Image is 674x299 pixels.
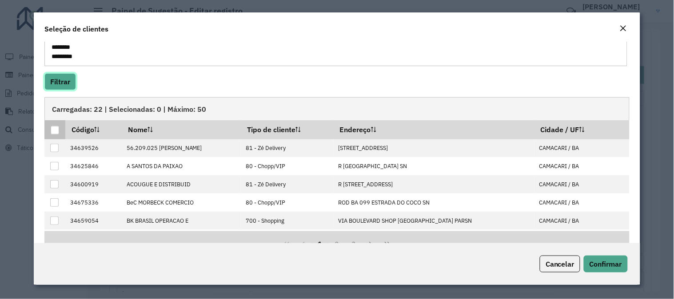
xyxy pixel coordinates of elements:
[534,193,630,212] td: CAMACARI / BA
[534,139,630,157] td: CAMACARI / BA
[241,120,333,139] th: Tipo de cliente
[65,157,122,175] td: 34625846
[65,120,122,139] th: Código
[122,230,241,248] td: [PERSON_NAME] DE B
[65,230,122,248] td: 34650695
[617,23,630,35] button: Close
[44,97,630,120] div: Carregadas: 22 | Selecionadas: 0 | Máximo: 50
[590,260,622,268] span: Confirmar
[334,139,534,157] td: [STREET_ADDRESS]
[44,73,76,90] button: Filtrar
[620,25,627,32] em: Fechar
[379,236,396,252] button: Last Page
[122,193,241,212] td: BeC MORBECK COMERCIO
[65,212,122,230] td: 34659054
[241,212,333,230] td: 700 - Shopping
[241,139,333,157] td: 81 - Zé Delivery
[534,230,630,248] td: CANDEIAS / BA
[122,157,241,175] td: A SANTOS DA PAIXAO
[122,212,241,230] td: BK BRASIL OPERACAO E
[65,193,122,212] td: 34675336
[241,175,333,193] td: 81 - Zé Delivery
[241,157,333,175] td: 80 - Chopp/VIP
[241,193,333,212] td: 80 - Chopp/VIP
[334,212,534,230] td: VIA BOULEVARD SHOP [GEOGRAPHIC_DATA] PARSN
[345,236,362,252] button: 3
[65,175,122,193] td: 34600919
[334,120,534,139] th: Endereço
[334,157,534,175] td: R [GEOGRAPHIC_DATA] SN
[65,139,122,157] td: 34639526
[334,175,534,193] td: R [STREET_ADDRESS]
[44,24,108,34] h4: Seleção de clientes
[122,139,241,157] td: 56.209.025 [PERSON_NAME]
[534,212,630,230] td: CAMACARI / BA
[334,230,534,248] td: RUA DO ASFALTO SN
[540,256,580,272] button: Cancelar
[584,256,628,272] button: Confirmar
[334,193,534,212] td: ROD BA 099 ESTRADA DO COCO SN
[362,236,379,252] button: Next Page
[312,236,329,252] button: 1
[546,260,574,268] span: Cancelar
[329,236,346,252] button: 2
[534,120,630,139] th: Cidade / UF
[534,175,630,193] td: CAMACARI / BA
[122,120,241,139] th: Nome
[122,175,241,193] td: ACOUGUE E DISTRIBUID
[534,157,630,175] td: CAMACARI / BA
